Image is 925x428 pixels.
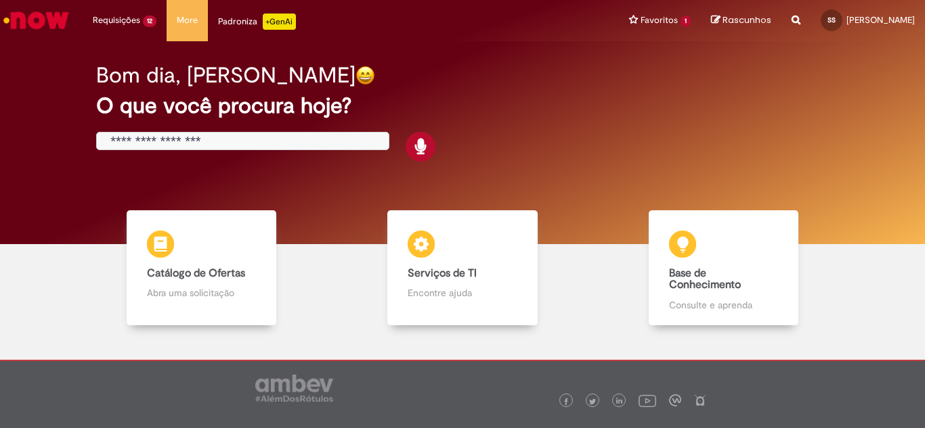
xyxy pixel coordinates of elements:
[177,14,198,27] span: More
[563,398,569,405] img: logo_footer_facebook.png
[332,210,593,325] a: Serviços de TI Encontre ajuda
[641,14,678,27] span: Favoritos
[218,14,296,30] div: Padroniza
[71,210,332,325] a: Catálogo de Ofertas Abra uma solicitação
[408,286,517,300] p: Encontre ajuda
[723,14,771,26] span: Rascunhos
[143,16,156,27] span: 12
[846,14,915,26] span: [PERSON_NAME]
[93,14,140,27] span: Requisições
[96,64,356,87] h2: Bom dia, [PERSON_NAME]
[1,7,71,34] img: ServiceNow
[669,266,741,292] b: Base de Conhecimento
[263,14,296,30] p: +GenAi
[589,398,596,405] img: logo_footer_twitter.png
[669,394,681,406] img: logo_footer_workplace.png
[827,16,836,24] span: SS
[639,391,656,409] img: logo_footer_youtube.png
[408,266,477,280] b: Serviços de TI
[147,266,245,280] b: Catálogo de Ofertas
[711,14,771,27] a: Rascunhos
[593,210,854,325] a: Base de Conhecimento Consulte e aprenda
[669,298,779,312] p: Consulte e aprenda
[694,394,706,406] img: logo_footer_naosei.png
[255,375,333,402] img: logo_footer_ambev_rotulo_gray.png
[96,94,829,118] h2: O que você procura hoje?
[147,286,257,300] p: Abra uma solicitação
[356,66,375,85] img: happy-face.png
[616,398,623,406] img: logo_footer_linkedin.png
[681,16,691,27] span: 1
